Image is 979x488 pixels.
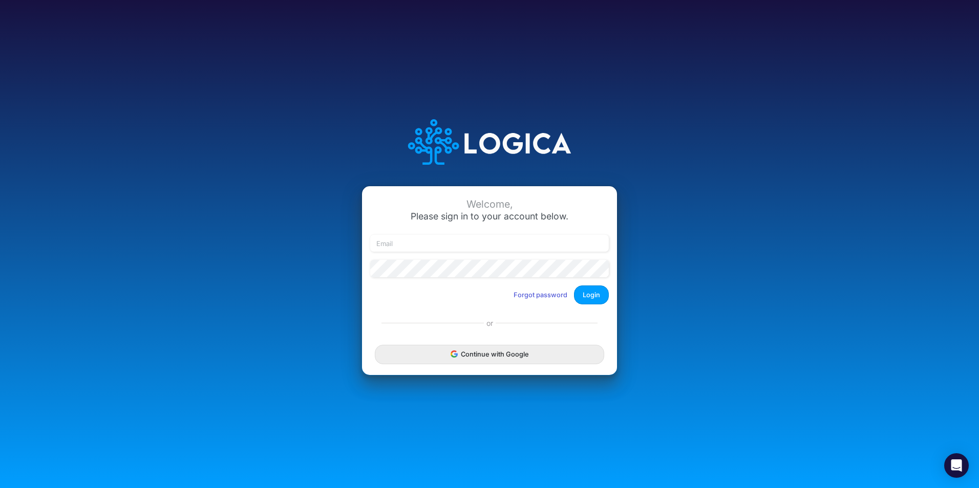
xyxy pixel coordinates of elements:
button: Login [574,285,609,304]
button: Continue with Google [375,345,604,364]
div: Welcome, [370,198,609,210]
button: Forgot password [507,286,574,303]
div: Open Intercom Messenger [944,453,969,478]
input: Email [370,235,609,252]
span: Please sign in to your account below. [411,211,568,221]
